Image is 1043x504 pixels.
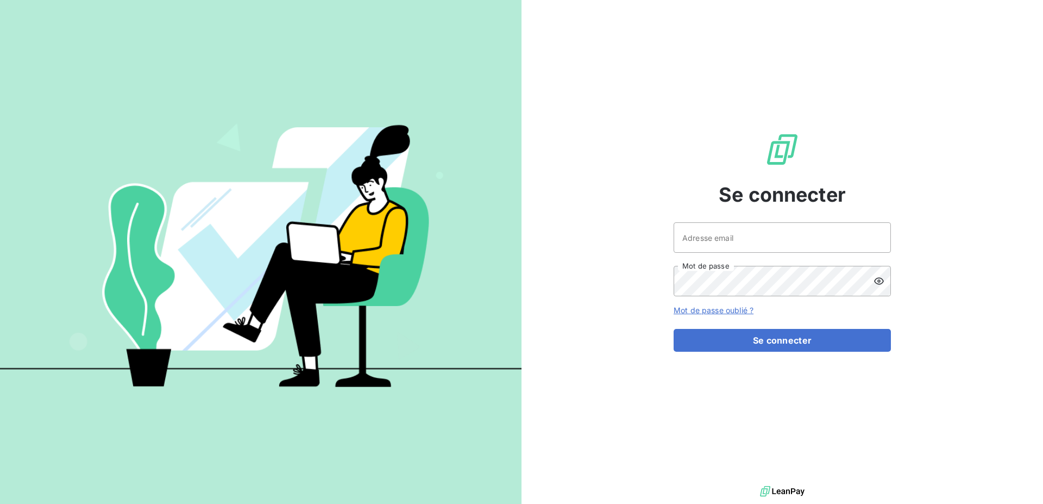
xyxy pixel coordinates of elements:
[719,180,846,209] span: Se connecter
[674,329,891,352] button: Se connecter
[674,306,753,315] a: Mot de passe oublié ?
[760,483,805,500] img: logo
[674,222,891,253] input: placeholder
[765,132,800,167] img: Logo LeanPay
